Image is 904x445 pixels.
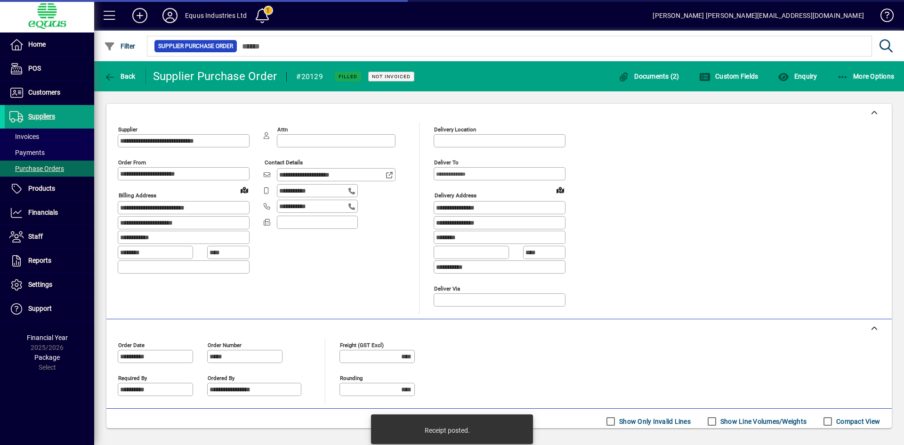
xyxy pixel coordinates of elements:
[653,8,864,23] div: [PERSON_NAME] [PERSON_NAME][EMAIL_ADDRESS][DOMAIN_NAME]
[104,73,136,80] span: Back
[553,182,568,197] a: View on map
[718,417,807,426] label: Show Line Volumes/Weights
[5,177,94,201] a: Products
[837,73,895,80] span: More Options
[9,133,39,140] span: Invoices
[277,126,288,133] mat-label: Attn
[697,68,761,85] button: Custom Fields
[104,42,136,50] span: Filter
[28,65,41,72] span: POS
[5,161,94,177] a: Purchase Orders
[699,73,759,80] span: Custom Fields
[125,7,155,24] button: Add
[834,417,880,426] label: Compact View
[618,73,679,80] span: Documents (2)
[34,354,60,361] span: Package
[28,40,46,48] span: Home
[27,334,68,341] span: Financial Year
[434,159,459,166] mat-label: Deliver To
[434,126,476,133] mat-label: Delivery Location
[5,201,94,225] a: Financials
[9,165,64,172] span: Purchase Orders
[9,149,45,156] span: Payments
[425,426,470,435] div: Receipt posted.
[775,68,819,85] button: Enquiry
[5,145,94,161] a: Payments
[617,417,691,426] label: Show Only Invalid Lines
[5,81,94,105] a: Customers
[155,7,185,24] button: Profile
[434,285,460,291] mat-label: Deliver via
[118,341,145,348] mat-label: Order date
[28,89,60,96] span: Customers
[237,182,252,197] a: View on map
[102,38,138,55] button: Filter
[94,68,146,85] app-page-header-button: Back
[28,233,43,240] span: Staff
[158,41,233,51] span: Supplier Purchase Order
[5,249,94,273] a: Reports
[835,68,897,85] button: More Options
[340,341,384,348] mat-label: Freight (GST excl)
[185,8,247,23] div: Equus Industries Ltd
[28,113,55,120] span: Suppliers
[5,33,94,57] a: Home
[28,209,58,216] span: Financials
[5,297,94,321] a: Support
[28,257,51,264] span: Reports
[28,281,52,288] span: Settings
[873,2,892,32] a: Knowledge Base
[208,341,242,348] mat-label: Order number
[28,185,55,192] span: Products
[208,374,234,381] mat-label: Ordered by
[153,69,277,84] div: Supplier Purchase Order
[118,126,137,133] mat-label: Supplier
[372,73,411,80] span: Not Invoiced
[778,73,817,80] span: Enquiry
[616,68,682,85] button: Documents (2)
[340,374,363,381] mat-label: Rounding
[5,129,94,145] a: Invoices
[5,225,94,249] a: Staff
[5,273,94,297] a: Settings
[5,57,94,81] a: POS
[102,68,138,85] button: Back
[339,73,357,80] span: Filled
[118,374,147,381] mat-label: Required by
[118,159,146,166] mat-label: Order from
[296,69,323,84] div: #20129
[28,305,52,312] span: Support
